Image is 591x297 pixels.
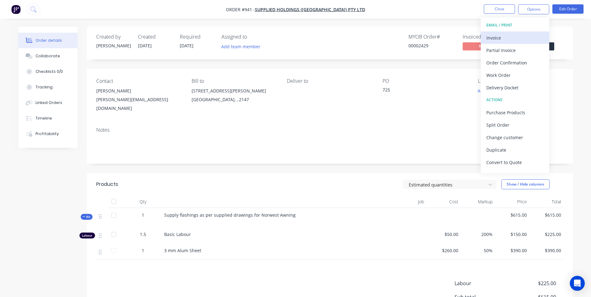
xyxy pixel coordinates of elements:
[486,58,544,67] div: Order Confirmation
[180,34,214,40] div: Required
[180,43,193,49] span: [DATE]
[570,276,585,291] div: Open Intercom Messenger
[96,78,182,84] div: Contact
[138,34,172,40] div: Created
[18,33,78,48] button: Order details
[287,78,372,84] div: Deliver to
[495,196,529,208] div: Price
[36,115,52,121] div: Timeline
[486,133,544,142] div: Change customer
[532,231,561,238] span: $225.00
[486,170,544,179] div: Archive
[532,247,561,254] span: $390.00
[429,231,458,238] span: $50.00
[501,179,550,189] button: Show / Hide columns
[192,78,277,84] div: Bill to
[192,95,277,104] div: [GEOGRAPHIC_DATA], , 2147
[255,7,365,12] a: Supplied Holdings ([GEOGRAPHIC_DATA]) Pty Ltd
[474,87,503,95] button: Add labels
[486,158,544,167] div: Convert to Quote
[486,120,544,130] div: Split Order
[164,247,201,253] span: 3 mm Alum Sheet
[463,42,500,50] span: No
[532,212,561,218] span: $615.00
[18,95,78,111] button: Linked Orders
[11,5,21,14] img: Factory
[226,7,255,12] span: Order #941 -
[192,87,277,95] div: [STREET_ADDRESS][PERSON_NAME]
[486,33,544,42] div: Invoice
[18,79,78,95] button: Tracking
[36,69,63,74] div: Checklists 0/0
[463,231,493,238] span: 200%
[427,196,461,208] div: Cost
[18,64,78,79] button: Checklists 0/0
[529,196,564,208] div: Total
[486,21,544,29] div: EMAIL / PRINT
[83,214,91,219] span: Kit
[140,231,146,238] span: 1.5
[124,196,162,208] div: Qty
[518,4,549,14] button: Options
[461,196,495,208] div: Markup
[79,233,95,238] div: Labour
[36,100,62,106] div: Linked Orders
[18,126,78,142] button: Profitability
[18,48,78,64] button: Collaborate
[510,280,556,287] span: $225.00
[486,71,544,80] div: Work Order
[36,84,53,90] div: Tracking
[36,38,62,43] div: Order details
[486,83,544,92] div: Delivery Docket
[455,280,510,287] span: Labour
[383,78,468,84] div: PO
[192,87,277,106] div: [STREET_ADDRESS][PERSON_NAME][GEOGRAPHIC_DATA], , 2147
[218,42,264,51] button: Add team member
[380,196,427,208] div: Job
[486,108,544,117] div: Purchase Products
[486,145,544,154] div: Duplicate
[498,247,527,254] span: $390.00
[96,127,564,133] div: Notes
[96,87,182,113] div: [PERSON_NAME][PERSON_NAME][EMAIL_ADDRESS][DOMAIN_NAME]
[478,78,563,84] div: Labels
[383,87,460,95] div: 725
[81,214,93,220] button: Kit
[96,42,131,49] div: [PERSON_NAME]
[486,46,544,55] div: Partial Invoice
[96,34,131,40] div: Created by
[486,96,544,104] div: ACTIONS
[222,42,264,51] button: Add team member
[498,231,527,238] span: $150.00
[36,53,60,59] div: Collaborate
[164,231,191,237] span: Basic Labour
[222,34,284,40] div: Assigned to
[408,42,455,49] div: 00002429
[142,247,144,254] span: 1
[18,111,78,126] button: Timeline
[138,43,152,49] span: [DATE]
[36,131,59,137] div: Profitability
[408,34,455,40] div: MYOB Order #
[552,4,584,14] button: Edit Order
[463,247,493,254] span: 50%
[164,212,296,218] span: Supply flashings as per supplied drawings for Norwest Awning
[96,87,182,95] div: [PERSON_NAME]
[463,34,509,40] div: Invoiced
[429,247,458,254] span: $260.00
[498,212,527,218] span: $615.00
[96,181,118,188] div: Products
[142,212,144,218] span: 1
[484,4,515,14] button: Close
[96,95,182,113] div: [PERSON_NAME][EMAIL_ADDRESS][DOMAIN_NAME]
